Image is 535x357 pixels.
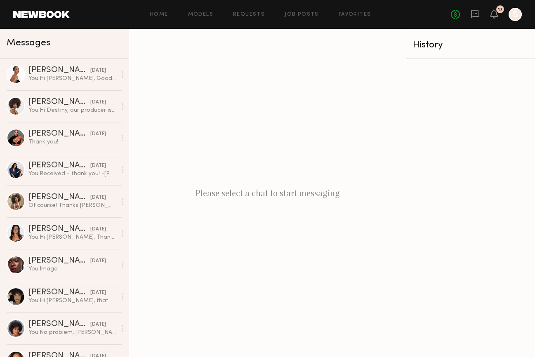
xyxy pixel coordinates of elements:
div: [DATE] [90,67,106,75]
div: You: Hi [PERSON_NAME], Good morning! Just following up on your deal memo signature so we can get ... [28,75,116,82]
div: [DATE] [90,257,106,265]
a: Job Posts [285,12,319,17]
div: [PERSON_NAME] [28,193,90,202]
a: Home [150,12,168,17]
a: Favorites [339,12,371,17]
div: 17 [498,7,503,12]
div: [PERSON_NAME] [28,289,90,297]
div: [DATE] [90,289,106,297]
div: You: Hi Destiny, our producer is asking if the images you sent are the most recent images of your... [28,106,116,114]
div: [PERSON_NAME] [28,66,90,75]
div: You: Hi [PERSON_NAME], that sounds great! For the photos, we would need them by [DATE] Weds. 7/16... [28,297,116,305]
div: [PERSON_NAME] [28,98,90,106]
a: Models [188,12,213,17]
div: You: Received - thank you! -[PERSON_NAME] [28,170,116,178]
span: Messages [7,38,50,48]
div: [PERSON_NAME] [28,130,90,138]
div: You: Image [28,265,116,273]
a: Requests [233,12,265,17]
div: [DATE] [90,99,106,106]
div: [PERSON_NAME] [28,162,90,170]
div: [DATE] [90,225,106,233]
div: You: Hi [PERSON_NAME], Thank you for the note- unfortunately we do have to source another creator... [28,233,116,241]
div: [PERSON_NAME] [28,320,90,329]
div: [PERSON_NAME] [28,257,90,265]
div: Of course! Thanks [PERSON_NAME]! [28,202,116,209]
div: History [413,40,528,50]
div: Thank you! [28,138,116,146]
div: You: No problem, [PERSON_NAME]! We will keep you in mind :) [28,329,116,336]
div: [PERSON_NAME] [28,225,90,233]
div: [DATE] [90,194,106,202]
div: Please select a chat to start messaging [129,29,406,357]
div: [DATE] [90,321,106,329]
a: S [509,8,522,21]
div: [DATE] [90,162,106,170]
div: [DATE] [90,130,106,138]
